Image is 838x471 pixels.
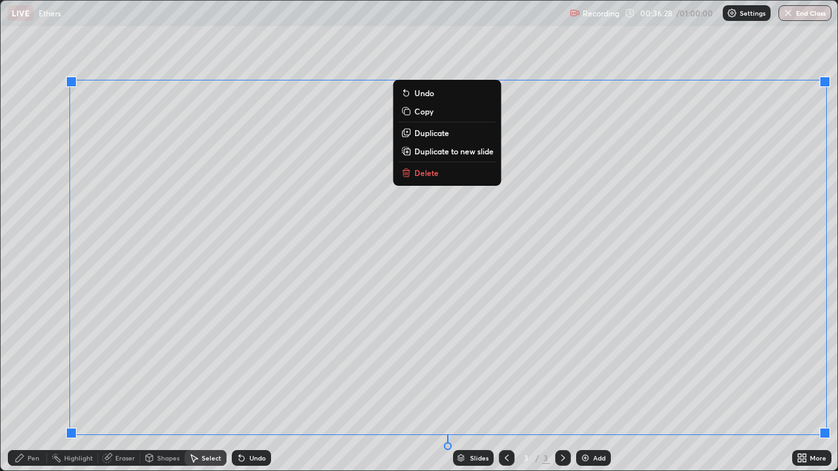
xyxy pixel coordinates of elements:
[115,455,135,461] div: Eraser
[64,455,93,461] div: Highlight
[399,103,496,119] button: Copy
[414,128,449,138] p: Duplicate
[593,455,606,461] div: Add
[520,454,533,462] div: 3
[740,10,765,16] p: Settings
[470,455,488,461] div: Slides
[414,146,494,156] p: Duplicate to new slide
[39,8,61,18] p: Ethers
[414,106,433,116] p: Copy
[12,8,29,18] p: LIVE
[783,8,793,18] img: end-class-cross
[810,455,826,461] div: More
[414,167,439,178] p: Delete
[727,8,737,18] img: class-settings-icons
[542,452,550,464] div: 3
[570,8,580,18] img: recording.375f2c34.svg
[580,453,591,463] img: add-slide-button
[536,454,539,462] div: /
[414,88,434,98] p: Undo
[778,5,831,21] button: End Class
[583,9,619,18] p: Recording
[399,143,496,159] button: Duplicate to new slide
[399,125,496,141] button: Duplicate
[157,455,179,461] div: Shapes
[249,455,266,461] div: Undo
[27,455,39,461] div: Pen
[399,165,496,181] button: Delete
[399,85,496,101] button: Undo
[202,455,221,461] div: Select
